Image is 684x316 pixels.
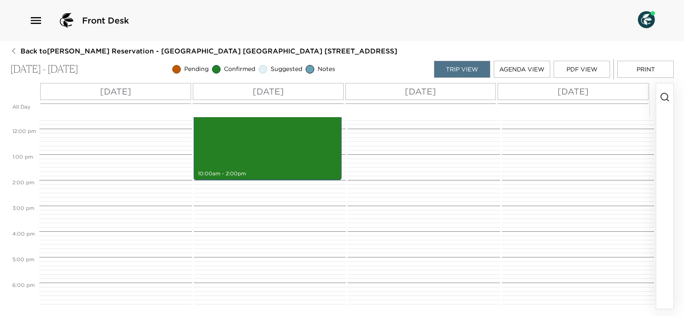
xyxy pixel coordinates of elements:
[253,85,284,98] p: [DATE]
[10,256,36,263] span: 5:00 PM
[498,83,649,100] button: [DATE]
[10,46,397,56] button: Back to[PERSON_NAME] Reservation - [GEOGRAPHIC_DATA] [GEOGRAPHIC_DATA] [STREET_ADDRESS]
[10,63,78,76] p: [DATE] - [DATE]
[184,65,209,74] span: Pending
[10,128,38,134] span: 12:00 PM
[345,83,496,100] button: [DATE]
[318,65,335,74] span: Notes
[617,61,674,78] button: Print
[10,230,37,237] span: 4:00 PM
[10,307,36,314] span: 7:00 PM
[638,11,655,28] img: User
[224,65,255,74] span: Confirmed
[405,85,436,98] p: [DATE]
[198,170,338,177] p: 10:00am - 2:00pm
[82,15,129,27] span: Front Desk
[194,77,342,180] div: Private excursion- King [PERSON_NAME]10:00am - 2:00pm
[10,154,35,160] span: 1:00 PM
[100,85,131,98] p: [DATE]
[56,10,77,31] img: logo
[494,61,550,78] button: Agenda View
[10,282,37,288] span: 6:00 PM
[21,46,397,56] span: Back to [PERSON_NAME] Reservation - [GEOGRAPHIC_DATA] [GEOGRAPHIC_DATA] [STREET_ADDRESS]
[10,205,36,211] span: 3:00 PM
[554,61,610,78] button: PDF View
[40,83,191,100] button: [DATE]
[12,103,37,111] p: All Day
[557,85,589,98] p: [DATE]
[193,83,344,100] button: [DATE]
[434,61,490,78] button: Trip View
[271,65,302,74] span: Suggested
[10,179,36,186] span: 2:00 PM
